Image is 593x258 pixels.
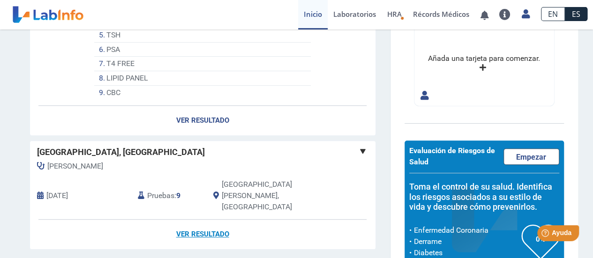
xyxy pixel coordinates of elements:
[47,161,103,172] span: Lopez, Carmen
[94,28,310,43] li: TSH
[94,57,310,71] li: T4 FREE
[94,43,310,57] li: PSA
[94,71,310,86] li: LIPID PANEL
[176,191,180,200] b: 9
[412,225,522,236] li: Enfermedad Coronaria
[147,190,174,201] span: Pruebas
[503,148,559,165] a: Empezar
[30,106,375,135] a: Ver Resultado
[541,7,565,21] a: EN
[30,220,375,249] a: Ver Resultado
[222,179,325,213] span: San Juan, PR
[409,146,495,166] span: Evaluación de Riesgos de Salud
[412,236,522,247] li: Derrame
[131,179,206,213] div: :
[565,7,587,21] a: ES
[409,182,559,212] h5: Toma el control de su salud. Identifica los riesgos asociados a su estilo de vida y descubre cómo...
[94,86,310,100] li: CBC
[516,153,546,162] span: Empezar
[37,146,205,158] span: [GEOGRAPHIC_DATA], [GEOGRAPHIC_DATA]
[387,9,402,19] span: HRA
[428,53,540,64] div: Añada una tarjeta para comenzar.
[510,221,583,248] iframe: Help widget launcher
[46,190,68,201] span: 2022-10-25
